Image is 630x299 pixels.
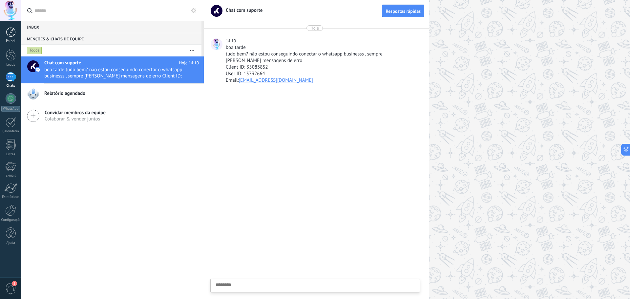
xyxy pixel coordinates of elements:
[44,67,186,79] span: boa tarde tudo bem? não estou conseguindo conectar o whatsapp businesss , sempre [PERSON_NAME] me...
[226,71,419,77] div: User ID: 13732664
[185,45,199,56] button: Mais
[1,195,20,199] div: Estatísticas
[222,7,262,13] span: Chat com suporte
[45,110,106,116] span: Convidar membros da equipe
[226,64,419,71] div: Client ID: 35083852
[226,38,237,44] div: 14:10
[1,218,20,222] div: Configurações
[21,33,201,45] div: Menções & Chats de equipe
[44,60,81,66] span: Chat com suporte
[21,84,204,105] a: Relatório agendado
[226,51,419,64] div: tudo bem? não estou conseguindo conectar o whatsapp businesss , sempre [PERSON_NAME] mensagens de...
[226,77,419,84] div: Email:
[179,60,199,66] span: Hoje 14:10
[44,90,85,97] span: Relatório agendado
[21,56,204,83] a: Chat com suporte Hoje 14:10 boa tarde tudo bem? não estou conseguindo conectar o whatsapp busines...
[1,152,20,157] div: Listas
[45,116,106,122] span: Colaborar & vender juntos
[1,39,20,43] div: Painel
[382,5,424,17] button: Respostas rápidas
[21,21,201,33] div: Inbox
[1,241,20,245] div: Ajuda
[211,38,222,50] span: Nicanor Rodrigues Nunes Junior
[1,63,20,67] div: Leads
[12,281,17,286] span: 1
[1,174,20,178] div: E-mail
[1,129,20,134] div: Calendário
[1,106,20,112] div: WhatsApp
[386,9,421,13] span: Respostas rápidas
[27,47,42,54] div: Todos
[239,77,313,83] a: [EMAIL_ADDRESS][DOMAIN_NAME]
[1,84,20,88] div: Chats
[310,25,319,31] div: Hoje
[226,44,419,51] div: boa tarde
